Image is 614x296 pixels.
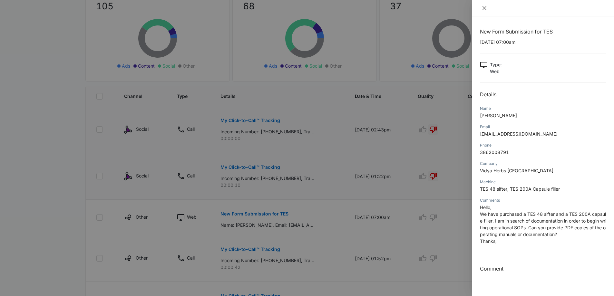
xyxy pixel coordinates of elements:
[480,205,492,210] span: Hello,
[480,211,606,237] span: We have purchased a TES 48 sifter and a TES 200A capsule filler. I am in search of documentation ...
[480,161,606,167] div: Company
[480,131,558,137] span: [EMAIL_ADDRESS][DOMAIN_NAME]
[480,149,509,155] span: 3862008791
[480,265,606,272] h3: Comment
[480,5,489,11] button: Close
[480,39,606,45] p: [DATE] 07:00am
[482,5,487,11] span: close
[480,238,497,244] span: Thanks,
[490,68,502,75] p: Web
[480,28,606,35] h1: New Form Submission for TES
[480,179,606,185] div: Machine
[480,124,606,130] div: Email
[480,197,606,203] div: Comments
[490,61,502,68] p: Type :
[480,113,517,118] span: [PERSON_NAME]
[480,91,606,98] h2: Details
[480,142,606,148] div: Phone
[480,106,606,111] div: Name
[480,186,560,192] span: TES 48 sifter, TES 200A Capsule filler
[480,168,553,173] span: Vidya Herbs [GEOGRAPHIC_DATA]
